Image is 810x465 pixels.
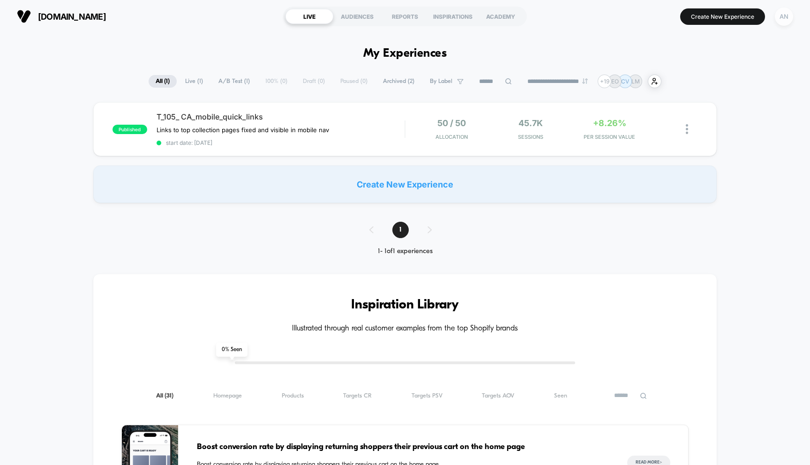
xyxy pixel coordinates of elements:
[775,7,793,26] div: AN
[157,126,329,134] span: Links to top collection pages fixed and visible in mobile nav
[772,7,796,26] button: AN
[285,9,333,24] div: LIVE
[157,139,405,146] span: start date: [DATE]
[112,125,147,134] span: published
[282,392,304,399] span: Products
[157,112,405,121] span: T_105_ CA_mobile_quick_links
[494,134,568,140] span: Sessions
[554,392,567,399] span: Seen
[178,75,210,88] span: Live ( 1 )
[363,47,447,60] h1: My Experiences
[477,9,525,24] div: ACADEMY
[376,75,421,88] span: Archived ( 2 )
[572,134,646,140] span: PER SESSION VALUE
[582,78,588,84] img: end
[343,392,372,399] span: Targets CR
[121,324,689,333] h4: Illustrated through real customer examples from the top Shopify brands
[156,392,173,399] span: All
[121,298,689,313] h3: Inspiration Library
[93,165,717,203] div: Create New Experience
[197,441,609,453] span: Boost conversion rate by displaying returning shoppers their previous cart on the home page
[392,222,409,238] span: 1
[333,9,381,24] div: AUDIENCES
[482,392,514,399] span: Targets AOV
[412,392,442,399] span: Targets PSV
[360,247,450,255] div: 1 - 1 of 1 experiences
[381,9,429,24] div: REPORTS
[518,118,543,128] span: 45.7k
[38,12,106,22] span: [DOMAIN_NAME]
[17,9,31,23] img: Visually logo
[430,78,452,85] span: By Label
[213,392,242,399] span: Homepage
[621,78,629,85] p: CV
[686,124,688,134] img: close
[149,75,177,88] span: All ( 1 )
[593,118,626,128] span: +8.26%
[14,9,109,24] button: [DOMAIN_NAME]
[165,393,173,399] span: ( 31 )
[680,8,765,25] button: Create New Experience
[437,118,466,128] span: 50 / 50
[611,78,619,85] p: EO
[598,75,611,88] div: + 19
[216,343,247,357] span: 0 % Seen
[429,9,477,24] div: INSPIRATIONS
[211,75,257,88] span: A/B Test ( 1 )
[631,78,640,85] p: LM
[435,134,468,140] span: Allocation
